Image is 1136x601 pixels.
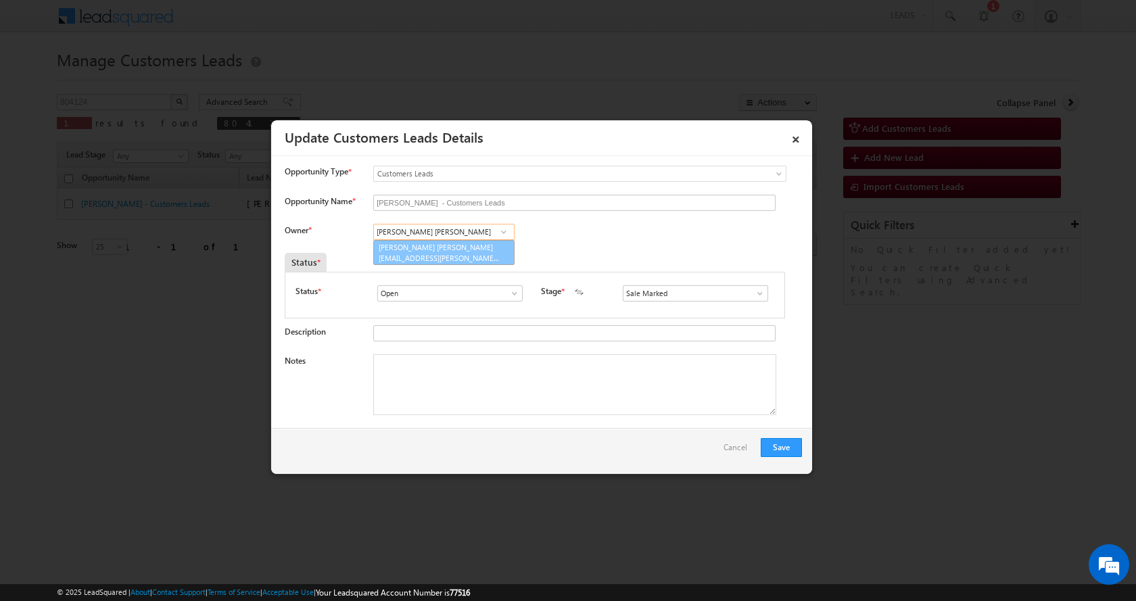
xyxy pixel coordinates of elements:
[285,225,311,235] label: Owner
[70,71,227,89] div: Chat with us now
[152,587,206,596] a: Contact Support
[377,285,523,302] input: Type to Search
[262,587,314,596] a: Acceptable Use
[379,253,500,263] span: [EMAIL_ADDRESS][PERSON_NAME][DOMAIN_NAME]
[18,125,247,405] textarea: Type your message and hit 'Enter'
[285,253,327,272] div: Status
[285,196,355,206] label: Opportunity Name
[285,327,326,337] label: Description
[761,438,802,457] button: Save
[784,125,807,149] a: ×
[373,166,786,182] a: Customers Leads
[748,287,765,300] a: Show All Items
[131,587,150,596] a: About
[373,224,515,240] input: Type to Search
[623,285,768,302] input: Type to Search
[184,416,245,435] em: Start Chat
[450,587,470,598] span: 77516
[724,438,754,464] a: Cancel
[316,587,470,598] span: Your Leadsquared Account Number is
[285,127,483,146] a: Update Customers Leads Details
[373,240,515,266] a: [PERSON_NAME] [PERSON_NAME]
[295,285,318,297] label: Status
[285,356,306,366] label: Notes
[23,71,57,89] img: d_60004797649_company_0_60004797649
[222,7,254,39] div: Minimize live chat window
[57,586,470,599] span: © 2025 LeadSquared | | | | |
[502,287,519,300] a: Show All Items
[541,285,561,297] label: Stage
[374,168,731,180] span: Customers Leads
[208,587,260,596] a: Terms of Service
[285,166,348,178] span: Opportunity Type
[495,225,512,239] a: Show All Items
